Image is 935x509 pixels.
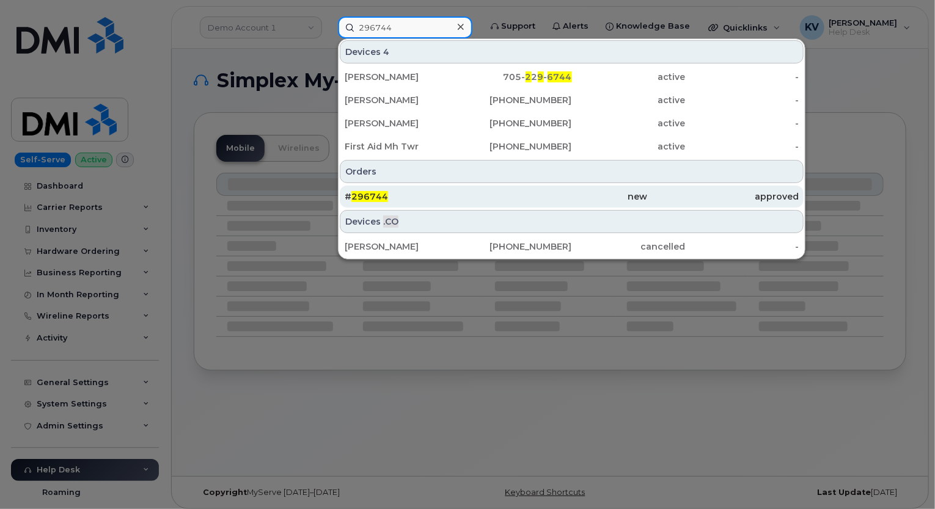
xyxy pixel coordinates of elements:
div: - [685,240,799,253]
div: First Aid Mh Twr [345,140,458,153]
div: - [685,140,799,153]
a: #296744newapproved [340,186,804,208]
div: [PHONE_NUMBER] [458,117,572,129]
div: Devices [340,210,804,233]
div: - [685,94,799,106]
div: Devices [340,40,804,63]
span: .CO [383,215,398,228]
a: First Aid Mh Twr[PHONE_NUMBER]active- [340,135,804,157]
div: active [572,71,686,83]
div: [PERSON_NAME] [345,71,458,83]
div: Orders [340,160,804,183]
div: new [496,190,648,203]
div: [PHONE_NUMBER] [458,240,572,253]
a: [PERSON_NAME][PHONE_NUMBER]cancelled- [340,236,804,258]
a: [PERSON_NAME][PHONE_NUMBER]active- [340,89,804,111]
div: [PERSON_NAME] [345,240,458,253]
div: active [572,117,686,129]
span: 6744 [548,71,572,82]
a: [PERSON_NAME][PHONE_NUMBER]active- [340,112,804,134]
div: [PHONE_NUMBER] [458,94,572,106]
a: [PERSON_NAME]705-229-6744active- [340,66,804,88]
div: active [572,94,686,106]
div: [PERSON_NAME] [345,117,458,129]
div: approved [647,190,799,203]
div: [PHONE_NUMBER] [458,140,572,153]
span: 4 [383,46,389,58]
div: active [572,140,686,153]
div: [PERSON_NAME] [345,94,458,106]
div: - [685,71,799,83]
div: # [345,190,496,203]
span: 2 [526,71,532,82]
div: 705- 2 - [458,71,572,83]
div: cancelled [572,240,686,253]
div: - [685,117,799,129]
span: 296744 [351,191,388,202]
span: 9 [538,71,544,82]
